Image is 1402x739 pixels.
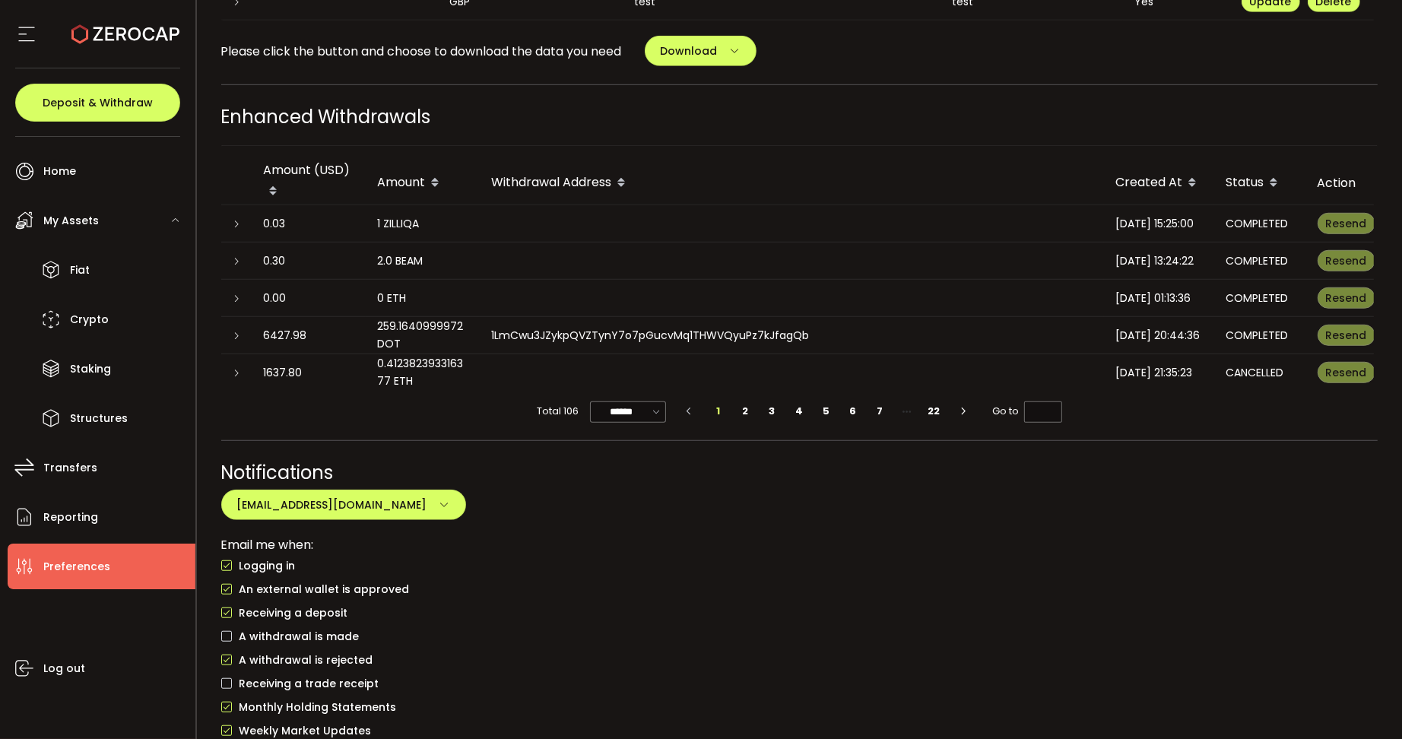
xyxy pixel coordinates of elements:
[480,170,1104,196] div: Withdrawal Address
[232,582,410,597] span: An external wallet is approved
[43,556,110,578] span: Preferences
[1116,290,1202,307] div: [DATE] 01:13:36
[221,103,1378,130] div: Enhanced Withdrawals
[70,259,90,281] span: Fiat
[645,36,757,66] button: Download
[232,724,372,738] span: Weekly Market Updates
[221,490,466,520] button: [EMAIL_ADDRESS][DOMAIN_NAME]
[785,401,813,422] li: 4
[839,401,867,422] li: 6
[43,97,153,108] span: Deposit & Withdraw
[705,401,732,422] li: 1
[731,401,759,422] li: 2
[1214,170,1305,196] div: Status
[70,358,111,380] span: Staking
[1326,290,1367,306] span: Resend
[378,252,468,270] div: 2.0 BEAM
[378,290,468,307] div: 0 ETH
[1226,364,1293,382] div: CANCELLED
[759,401,786,422] li: 3
[15,84,180,122] button: Deposit & Withdraw
[232,606,348,620] span: Receiving a deposit
[43,160,76,182] span: Home
[252,161,366,205] div: Amount (USD)
[1104,170,1214,196] div: Created At
[232,559,296,573] span: Logging in
[1326,365,1367,380] span: Resend
[993,401,1062,422] span: Go to
[378,355,468,390] div: 0.412382393316377 ETH
[1318,287,1375,309] button: Resend
[232,700,397,715] span: Monthly Holding Statements
[1305,174,1374,192] div: Action
[1318,250,1375,271] button: Resend
[1226,252,1293,270] div: COMPLETED
[1116,215,1202,233] div: [DATE] 15:25:00
[921,401,948,422] li: 22
[378,215,468,233] div: 1 ZILLIQA
[221,535,1378,554] div: Email me when:
[70,309,109,331] span: Crypto
[1318,213,1375,234] button: Resend
[43,506,98,528] span: Reporting
[1116,327,1202,344] div: [DATE] 20:44:36
[480,327,1104,344] div: 1LmCwu3JZykpQVZTynY7o7pGucvMq1THWVQyuPz7kJfagQb
[1116,252,1202,270] div: [DATE] 13:24:22
[378,318,468,353] div: 259.1640999972 DOT
[1116,364,1202,382] div: [DATE] 21:35:23
[1318,362,1375,383] button: Resend
[537,401,579,422] span: Total 106
[1226,290,1293,307] div: COMPLETED
[1226,215,1293,233] div: COMPLETED
[264,364,354,382] div: 1637.80
[43,457,97,479] span: Transfers
[1326,328,1367,343] span: Resend
[1226,327,1293,344] div: COMPLETED
[661,43,718,59] span: Download
[1326,216,1367,231] span: Resend
[70,408,128,430] span: Structures
[221,42,622,61] span: Please click the button and choose to download the data you need
[1326,253,1367,268] span: Resend
[1318,325,1375,346] button: Resend
[264,252,354,270] div: 0.30
[1326,666,1402,739] iframe: Chat Widget
[264,327,354,344] div: 6427.98
[43,210,99,232] span: My Assets
[43,658,85,680] span: Log out
[867,401,894,422] li: 7
[366,170,480,196] div: Amount
[232,630,360,644] span: A withdrawal is made
[264,215,354,233] div: 0.03
[813,401,840,422] li: 5
[264,290,354,307] div: 0.00
[221,459,1378,486] div: Notifications
[232,653,373,668] span: A withdrawal is rejected
[237,497,427,512] span: [EMAIL_ADDRESS][DOMAIN_NAME]
[232,677,379,691] span: Receiving a trade receipt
